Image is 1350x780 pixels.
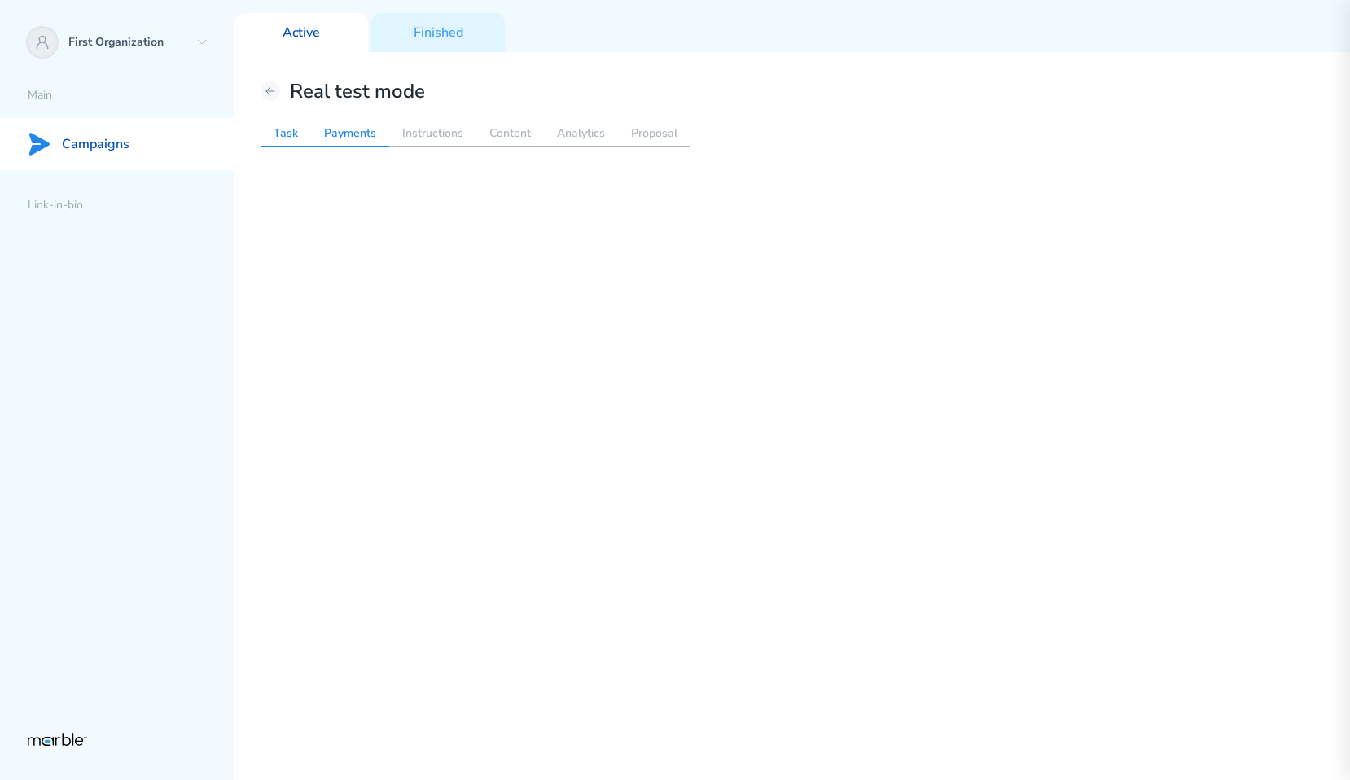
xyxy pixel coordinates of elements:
p: Link-in-bio [28,198,234,213]
h2: Payments [311,121,389,147]
p: Campaigns [62,136,129,153]
h2: Proposal [618,121,690,147]
p: Active [283,24,320,42]
h1: Real test mode [290,78,425,104]
h2: Analytics [544,121,618,147]
p: Finished [414,24,463,42]
h2: Task [261,121,311,147]
h2: Content [476,121,544,147]
h2: Instructions [389,121,476,147]
p: Main [28,88,234,103]
p: First Organization [68,35,189,50]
